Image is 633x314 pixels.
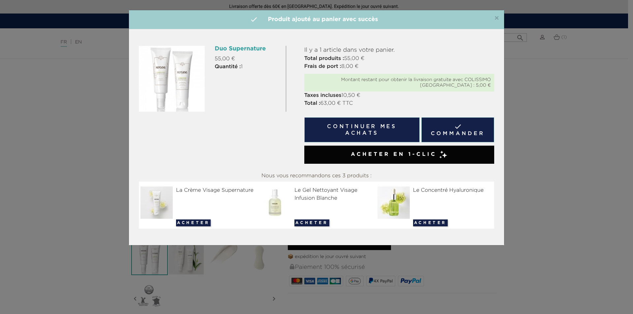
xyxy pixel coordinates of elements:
[377,186,493,194] div: Le Concentré Hyaluronique
[304,63,494,71] p: 8,00 €
[421,117,494,142] a: Commander
[304,92,494,100] p: 10,50 €
[215,63,281,71] p: 1
[294,219,329,226] button: Acheter
[377,186,412,219] img: Le Concentré Hyaluronique
[304,93,342,98] strong: Taxes incluses
[304,117,420,142] button: Continuer mes achats
[304,64,341,69] strong: Frais de port :
[304,55,494,63] p: 55,00 €
[413,219,448,226] button: Acheter
[139,170,494,182] div: Nous vous recommandons ces 3 produits :
[308,77,491,88] div: Montant restant pour obtenir la livraison gratuite avec COLISSIMO [GEOGRAPHIC_DATA] : 5,00 €
[139,46,205,112] img: Duo Supernature
[304,46,494,55] p: Il y a 1 article dans votre panier.
[176,219,211,226] button: Acheter
[134,15,499,24] h4: Produit ajouté au panier avec succès
[259,186,374,202] div: Le Gel Nettoyant Visage Infusion Blanche
[140,186,256,194] div: La Crème Visage Supernature
[215,64,241,70] strong: Quantité :
[140,186,175,219] img: La Crème Visage Supernature
[304,56,344,61] strong: Total produits :
[304,101,320,106] strong: Total :
[494,14,499,22] button: Close
[215,46,281,52] h6: Duo Supernature
[215,55,281,63] p: 55,00 €
[494,14,499,22] span: ×
[250,15,258,23] i: 
[259,186,294,219] img: Le Gel Nettoyant Visage Infusion Blanche
[304,100,494,107] p: 63,00 € TTC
